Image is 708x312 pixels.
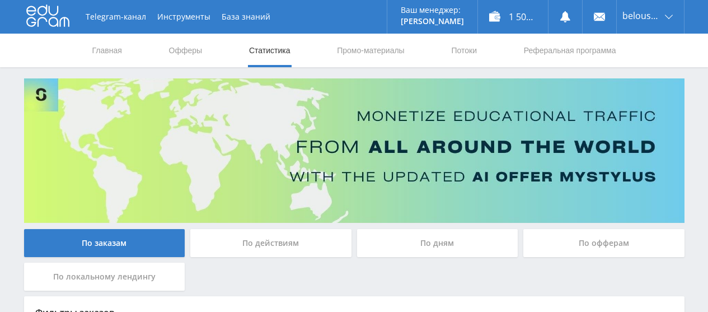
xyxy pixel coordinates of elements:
p: [PERSON_NAME] [401,17,464,26]
div: По локальному лендингу [24,263,185,291]
a: Промо-материалы [336,34,405,67]
p: Ваш менеджер: [401,6,464,15]
a: Реферальная программа [523,34,617,67]
a: Статистика [248,34,292,67]
div: По действиям [190,229,351,257]
img: Banner [24,78,684,223]
div: По офферам [523,229,684,257]
div: По дням [357,229,518,257]
a: Офферы [168,34,204,67]
a: Главная [91,34,123,67]
a: Потоки [450,34,478,67]
span: belousova1964 [622,11,662,20]
div: По заказам [24,229,185,257]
